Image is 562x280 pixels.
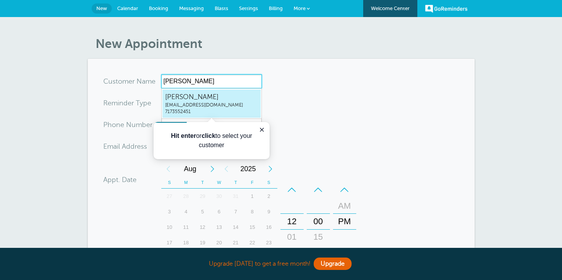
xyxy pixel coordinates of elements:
[211,220,227,235] div: Wednesday, August 13
[280,182,304,261] div: Hours
[165,102,258,108] span: [EMAIL_ADDRESS][DOMAIN_NAME]
[211,235,227,251] div: Wednesday, August 20
[161,204,178,220] div: 3
[211,204,227,220] div: 6
[178,235,194,251] div: Monday, August 18
[294,5,306,11] span: More
[179,5,204,11] span: Messaging
[309,229,328,245] div: 15
[161,189,178,204] div: 27
[261,204,277,220] div: Saturday, August 9
[103,121,116,128] span: Pho
[178,189,194,204] div: Monday, July 28
[178,204,194,220] div: 4
[211,220,227,235] div: 13
[211,177,227,189] th: W
[178,177,194,189] th: M
[96,36,475,51] h1: New Appointment
[269,5,283,11] span: Billing
[309,245,328,260] div: 30
[261,235,277,251] div: 23
[261,220,277,235] div: Saturday, August 16
[154,122,270,159] iframe: tooltip
[161,220,178,235] div: Sunday, August 10
[178,235,194,251] div: 18
[244,177,261,189] th: F
[178,220,194,235] div: Monday, August 11
[194,235,211,251] div: 19
[194,235,211,251] div: Tuesday, August 19
[103,74,161,88] div: ame
[244,204,261,220] div: Friday, August 8
[161,220,178,235] div: 10
[261,204,277,220] div: 9
[194,204,211,220] div: 5
[211,189,227,204] div: 30
[103,176,137,183] label: Appt. Date
[227,220,244,235] div: Thursday, August 14
[233,161,263,177] span: 2025
[309,214,328,229] div: 00
[227,204,244,220] div: 7
[211,204,227,220] div: Wednesday, August 6
[261,189,277,204] div: 2
[116,121,136,128] span: ne Nu
[211,235,227,251] div: 20
[103,100,151,107] label: Reminder Type
[215,5,228,11] span: Blasts
[116,78,142,85] span: tomer N
[103,139,161,153] div: ress
[194,189,211,204] div: Tuesday, July 29
[261,177,277,189] th: S
[244,235,261,251] div: Friday, August 22
[103,143,117,150] span: Ema
[227,204,244,220] div: Thursday, August 7
[96,5,107,11] span: New
[261,235,277,251] div: Saturday, August 23
[261,220,277,235] div: 16
[227,189,244,204] div: Thursday, July 31
[239,5,258,11] span: Settings
[161,189,178,204] div: Sunday, July 27
[211,189,227,204] div: Wednesday, July 30
[149,5,168,11] span: Booking
[314,258,352,270] a: Upgrade
[194,177,211,189] th: T
[117,5,138,11] span: Calendar
[283,245,301,260] div: 02
[194,189,211,204] div: 29
[227,189,244,204] div: 31
[244,220,261,235] div: 15
[244,189,261,204] div: Friday, August 1
[161,235,178,251] div: Sunday, August 17
[244,204,261,220] div: 8
[161,204,178,220] div: Sunday, August 3
[227,220,244,235] div: 14
[103,118,161,132] div: mber
[175,161,205,177] span: August
[161,177,178,189] th: S
[335,214,354,229] div: PM
[178,204,194,220] div: Monday, August 4
[244,220,261,235] div: Friday, August 15
[244,235,261,251] div: 22
[307,182,330,261] div: Minutes
[117,143,135,150] span: il Add
[283,229,301,245] div: 01
[261,189,277,204] div: Saturday, August 2
[244,189,261,204] div: 1
[161,235,178,251] div: 17
[161,161,175,177] div: Previous Month
[165,108,258,115] span: 7173552451
[194,204,211,220] div: Tuesday, August 5
[335,198,354,214] div: AM
[227,235,244,251] div: Thursday, August 21
[178,220,194,235] div: 11
[205,161,219,177] div: Next Month
[263,161,277,177] div: Next Year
